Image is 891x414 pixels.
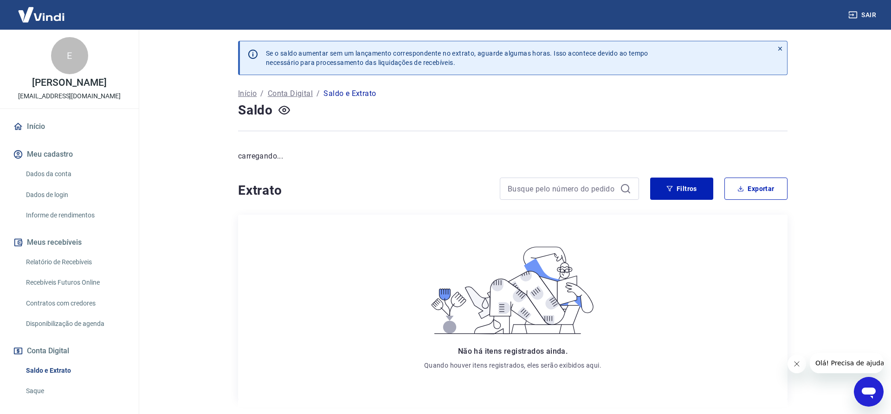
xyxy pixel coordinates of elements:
p: [PERSON_NAME] [32,78,106,88]
p: / [260,88,264,99]
span: Não há itens registrados ainda. [458,347,568,356]
div: E [51,37,88,74]
a: Relatório de Recebíveis [22,253,128,272]
a: Dados da conta [22,165,128,184]
iframe: Mensagem da empresa [810,353,884,373]
p: Saldo e Extrato [323,88,376,99]
p: Se o saldo aumentar sem um lançamento correspondente no extrato, aguarde algumas horas. Isso acon... [266,49,648,67]
p: Quando houver itens registrados, eles serão exibidos aqui. [424,361,601,370]
button: Meu cadastro [11,144,128,165]
a: Recebíveis Futuros Online [22,273,128,292]
button: Filtros [650,178,713,200]
a: Início [11,116,128,137]
input: Busque pelo número do pedido [508,182,616,196]
iframe: Botão para abrir a janela de mensagens [854,377,884,407]
button: Conta Digital [11,341,128,361]
h4: Saldo [238,101,273,120]
span: Olá! Precisa de ajuda? [6,6,78,14]
p: [EMAIL_ADDRESS][DOMAIN_NAME] [18,91,121,101]
p: carregando... [238,151,788,162]
button: Exportar [724,178,788,200]
a: Início [238,88,257,99]
a: Dados de login [22,185,128,204]
p: / [316,88,320,99]
iframe: Fechar mensagem [788,355,806,373]
img: Vindi [11,0,71,29]
a: Saque [22,382,128,401]
a: Conta Digital [268,88,313,99]
a: Saldo e Extrato [22,361,128,380]
h4: Extrato [238,181,489,200]
a: Contratos com credores [22,294,128,313]
a: Disponibilização de agenda [22,314,128,333]
button: Meus recebíveis [11,232,128,253]
button: Sair [846,6,880,24]
a: Informe de rendimentos [22,206,128,225]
